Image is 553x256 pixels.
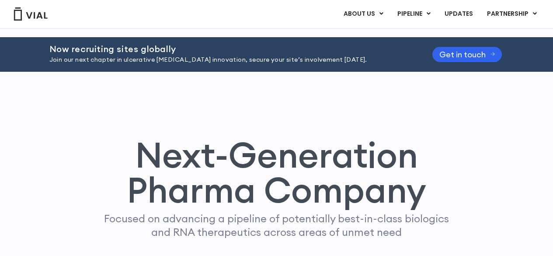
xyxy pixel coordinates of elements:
h2: Now recruiting sites globally [49,44,410,54]
img: Vial Logo [13,7,48,21]
a: ABOUT USMenu Toggle [337,7,390,21]
span: Get in touch [439,51,486,58]
p: Focused on advancing a pipeline of potentially best-in-class biologics and RNA therapeutics acros... [101,212,453,239]
a: Get in touch [432,47,502,62]
a: UPDATES [438,7,480,21]
a: PIPELINEMenu Toggle [390,7,437,21]
a: PARTNERSHIPMenu Toggle [480,7,544,21]
p: Join our next chapter in ulcerative [MEDICAL_DATA] innovation, secure your site’s involvement [DA... [49,55,410,65]
h1: Next-Generation Pharma Company [87,137,466,207]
